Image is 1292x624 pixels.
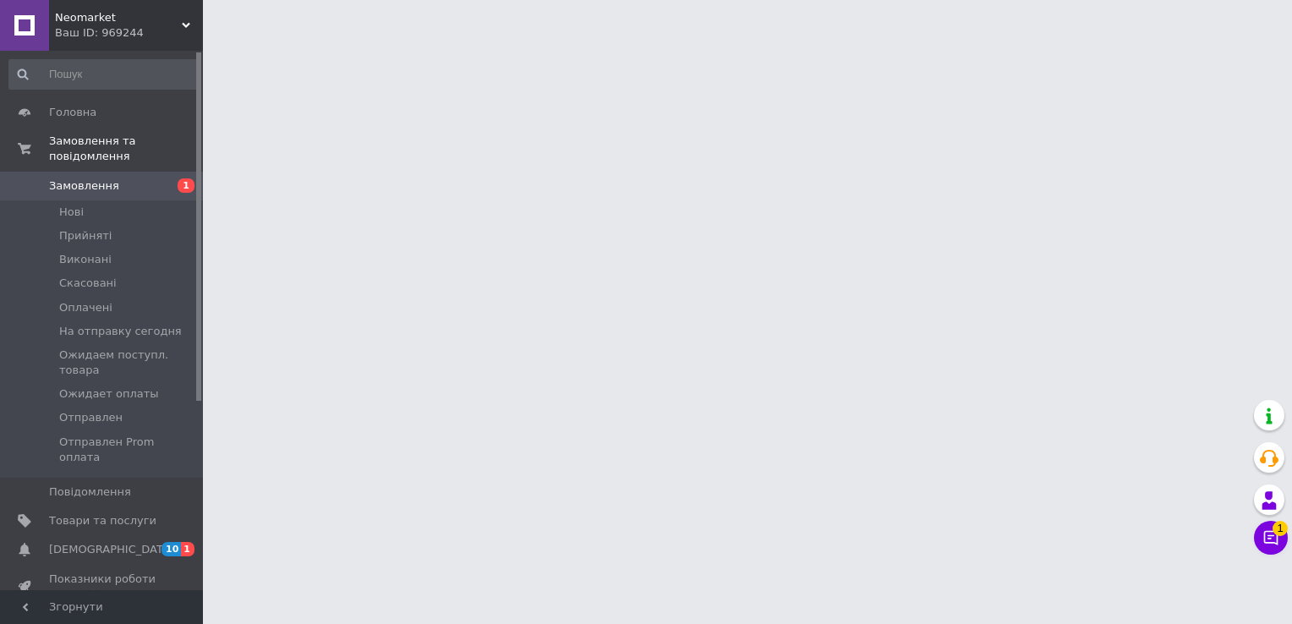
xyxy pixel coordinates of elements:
[59,386,159,402] span: Ожидает оплаты
[161,542,181,556] span: 10
[59,252,112,267] span: Виконані
[49,542,174,557] span: [DEMOGRAPHIC_DATA]
[59,228,112,244] span: Прийняті
[1273,521,1288,536] span: 1
[49,484,131,500] span: Повідомлення
[55,10,182,25] span: Neomarket
[178,178,194,193] span: 1
[59,205,84,220] span: Нові
[59,435,198,465] span: Отправлен Prom оплата
[49,178,119,194] span: Замовлення
[49,513,156,528] span: Товари та послуги
[59,348,198,378] span: Ожидаем поступл. товара
[59,276,117,291] span: Скасовані
[8,59,200,90] input: Пошук
[49,134,203,164] span: Замовлення та повідомлення
[59,300,112,315] span: Оплачені
[49,572,156,602] span: Показники роботи компанії
[59,410,123,425] span: Отправлен
[55,25,203,41] div: Ваш ID: 969244
[181,542,194,556] span: 1
[1254,521,1288,555] button: Чат з покупцем1
[49,105,96,120] span: Головна
[59,324,182,339] span: На отправку сегодня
